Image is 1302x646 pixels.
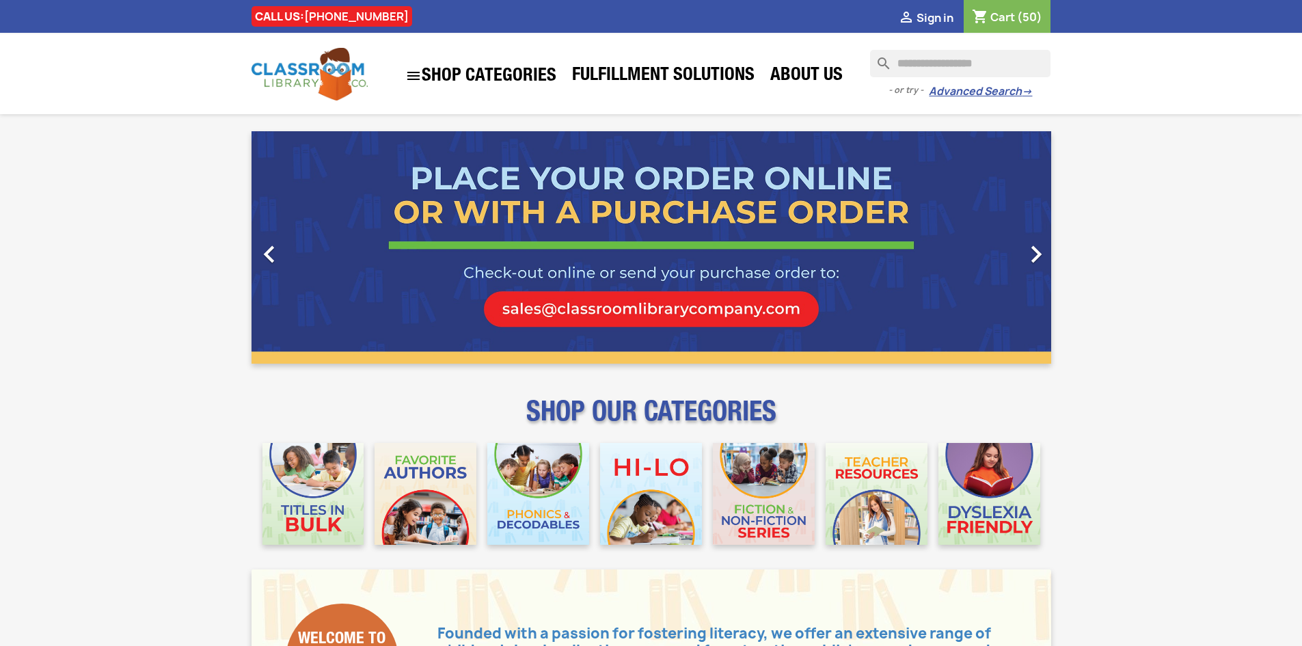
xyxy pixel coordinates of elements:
[826,443,927,545] img: CLC_Teacher_Resources_Mobile.jpg
[262,443,364,545] img: CLC_Bulk_Mobile.jpg
[870,50,1050,77] input: Search
[931,131,1051,364] a: Next
[713,443,815,545] img: CLC_Fiction_Nonfiction_Mobile.jpg
[898,10,953,25] a:  Sign in
[870,50,886,66] i: search
[938,443,1040,545] img: CLC_Dyslexia_Mobile.jpg
[252,237,286,271] i: 
[763,63,850,90] a: About Us
[917,10,953,25] span: Sign in
[1019,237,1053,271] i: 
[990,10,1015,25] span: Cart
[1022,85,1032,98] span: →
[252,48,368,100] img: Classroom Library Company
[304,9,409,24] a: [PHONE_NUMBER]
[252,131,372,364] a: Previous
[929,85,1032,98] a: Advanced Search→
[252,407,1051,432] p: SHOP OUR CATEGORIES
[898,10,914,27] i: 
[252,6,412,27] div: CALL US:
[398,61,563,91] a: SHOP CATEGORIES
[565,63,761,90] a: Fulfillment Solutions
[405,68,422,84] i: 
[375,443,476,545] img: CLC_Favorite_Authors_Mobile.jpg
[1017,10,1042,25] span: (50)
[252,131,1051,364] ul: Carousel container
[972,10,1042,25] a: Shopping cart link containing 50 product(s)
[487,443,589,545] img: CLC_Phonics_And_Decodables_Mobile.jpg
[972,10,988,26] i: shopping_cart
[600,443,702,545] img: CLC_HiLo_Mobile.jpg
[889,83,929,97] span: - or try -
